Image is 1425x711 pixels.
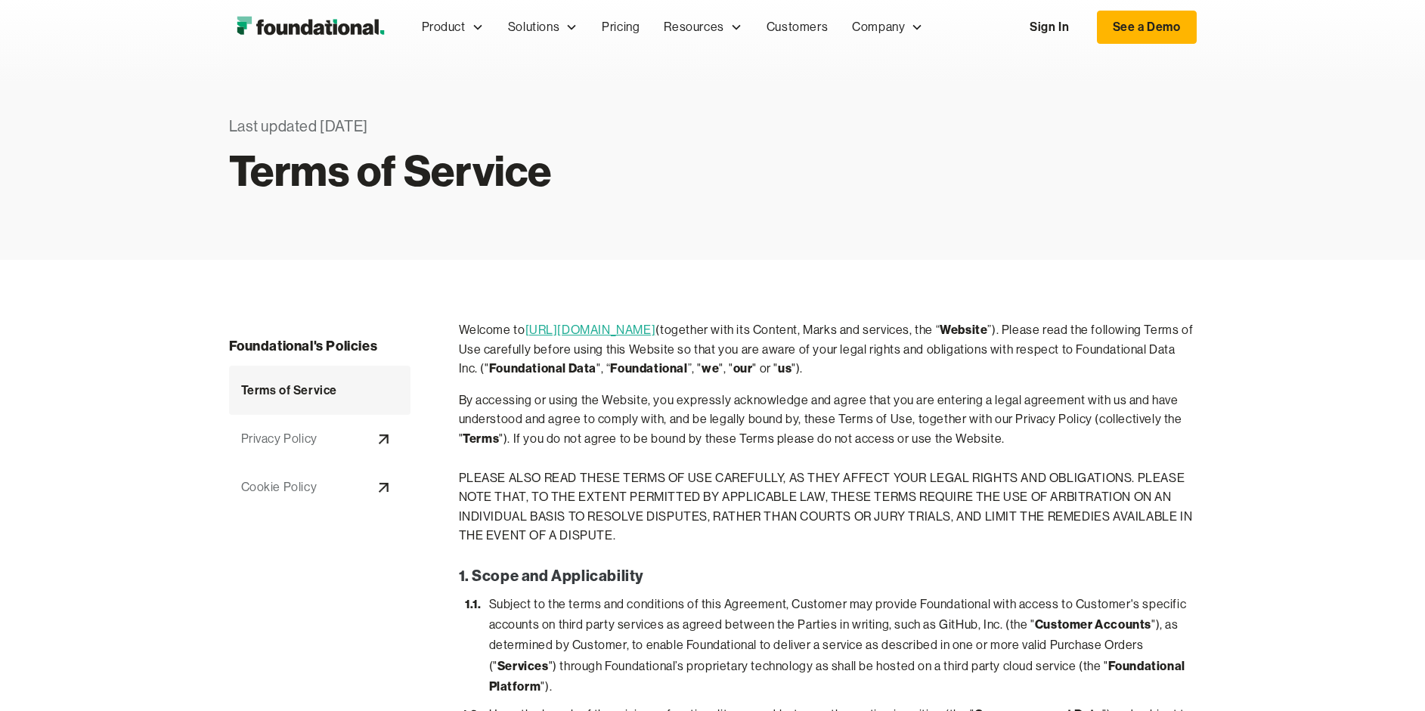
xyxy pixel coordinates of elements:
[590,2,652,52] a: Pricing
[229,154,810,187] h1: Terms of Service
[410,2,496,52] div: Product
[459,565,1197,586] p: 1. Scope and Applicability
[229,463,410,512] a: Cookie Policy
[1035,617,1151,632] strong: Customer Accounts
[652,2,754,52] div: Resources
[525,323,656,337] a: [URL][DOMAIN_NAME]
[229,335,410,358] h2: Foundational's Policies
[489,658,1185,694] strong: Foundational Platform
[1015,11,1084,43] a: Sign In
[664,17,723,37] div: Resources
[241,381,338,400] div: Terms of Service
[229,415,410,463] a: Privacy Policy
[229,115,810,139] div: Last updated [DATE]
[465,596,481,611] strong: 1.1.
[459,391,1197,449] p: By accessing or using the Website, you expressly acknowledge and agree that you are entering a le...
[610,360,687,376] strong: Foundational
[229,12,392,42] img: Foundational Logo
[702,360,719,376] strong: we
[463,431,499,446] strong: Terms
[489,594,1197,697] p: Subject to the terms and conditions of this Agreement, Customer may provide Foundational with acc...
[489,360,596,376] strong: Foundational Data
[852,17,905,37] div: Company
[459,468,1197,546] p: PLEASE ALSO READ THESE TERMS OF USE CAREFULLY, AS THEY AFFECT YOUR LEGAL RIGHTS AND OBLIGATIONS. ...
[1097,11,1197,44] a: See a Demo
[229,12,392,42] a: home
[497,658,549,673] strong: Services
[778,360,791,376] strong: us
[459,320,1197,379] p: Welcome to (together with its Content, Marks and services, the “ ”). Please read the following Te...
[422,17,466,37] div: Product
[940,322,987,337] strong: Website
[241,429,318,449] div: Privacy Policy
[496,2,590,52] div: Solutions
[840,2,935,52] div: Company
[754,2,840,52] a: Customers
[241,478,318,497] div: Cookie Policy
[733,360,753,376] strong: our
[229,366,410,416] a: Terms of Service
[508,17,559,37] div: Solutions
